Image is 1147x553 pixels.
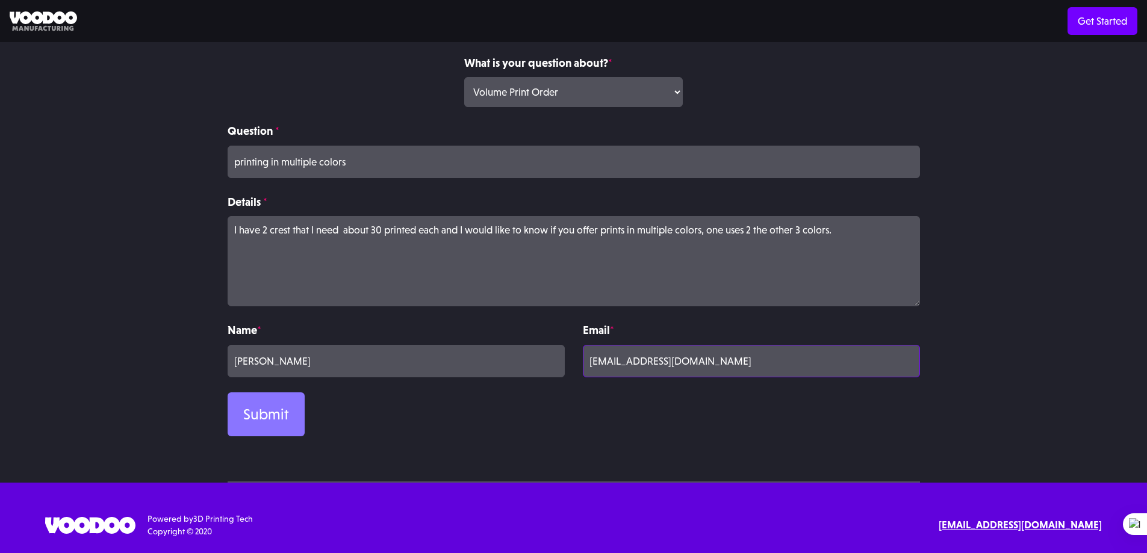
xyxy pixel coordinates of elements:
[10,11,77,31] img: Voodoo Manufacturing logo
[583,321,920,339] label: Email
[148,513,253,538] div: Powered by Copyright © 2020
[464,54,683,72] label: What is your question about?
[939,517,1102,533] a: [EMAIL_ADDRESS][DOMAIN_NAME]
[1068,7,1137,35] a: Get Started
[939,519,1102,531] strong: [EMAIL_ADDRESS][DOMAIN_NAME]
[228,54,920,436] form: Contact Form
[193,514,253,524] a: 3D Printing Tech
[228,146,920,178] input: Briefly describe your question
[228,195,261,208] strong: Details
[228,392,305,436] input: Submit
[228,321,565,339] label: Name
[228,124,273,137] strong: Question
